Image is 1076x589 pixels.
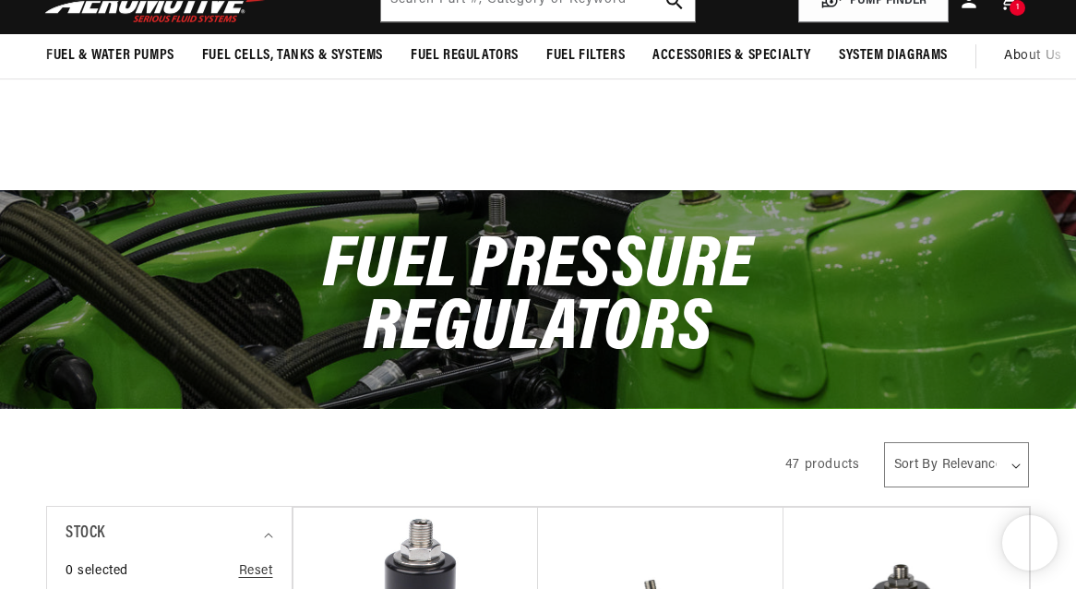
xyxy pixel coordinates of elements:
[1004,49,1062,63] span: About Us
[825,34,962,78] summary: System Diagrams
[66,507,273,561] summary: Stock (0 selected)
[839,46,948,66] span: System Diagrams
[397,34,532,78] summary: Fuel Regulators
[532,34,639,78] summary: Fuel Filters
[411,46,519,66] span: Fuel Regulators
[66,521,105,547] span: Stock
[188,34,397,78] summary: Fuel Cells, Tanks & Systems
[785,458,860,472] span: 47 products
[639,34,825,78] summary: Accessories & Specialty
[202,46,383,66] span: Fuel Cells, Tanks & Systems
[546,46,625,66] span: Fuel Filters
[46,46,174,66] span: Fuel & Water Pumps
[66,561,128,582] span: 0 selected
[990,34,1076,78] a: About Us
[239,561,273,582] a: Reset
[652,46,811,66] span: Accessories & Specialty
[32,34,188,78] summary: Fuel & Water Pumps
[323,231,752,367] span: Fuel Pressure Regulators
